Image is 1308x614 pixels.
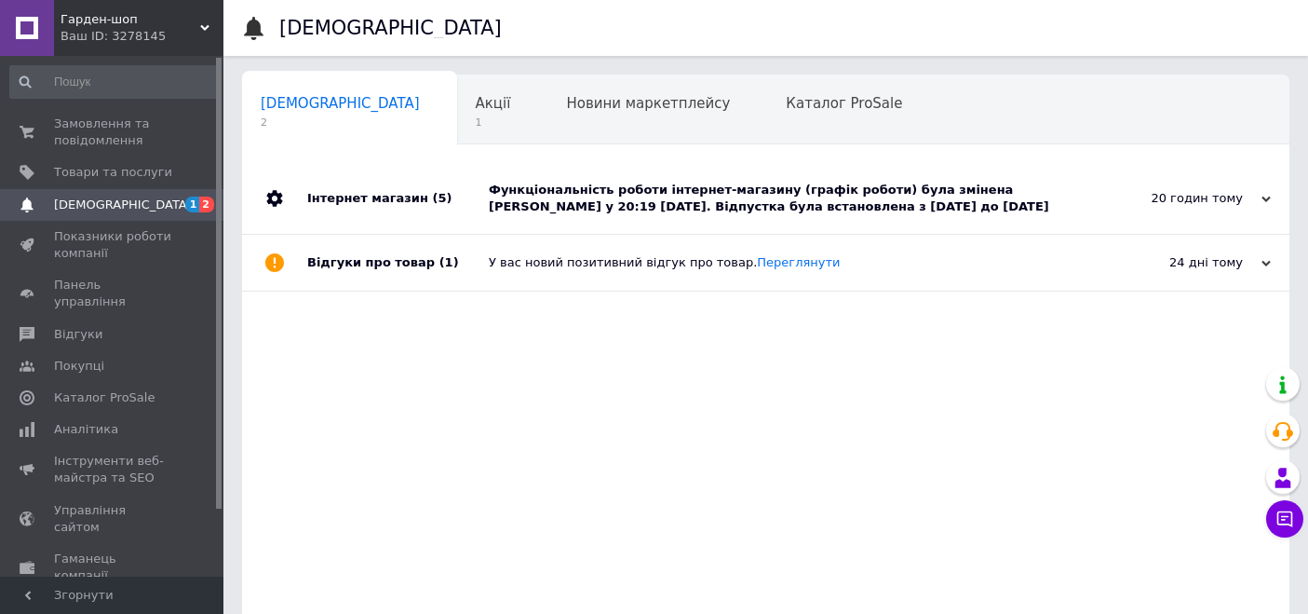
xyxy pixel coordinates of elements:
span: [DEMOGRAPHIC_DATA] [261,95,420,112]
span: 1 [476,116,511,130]
span: (1) [439,255,459,269]
div: У вас новий позитивний відгук про товар. [489,254,1085,271]
span: Показники роботи компанії [54,228,172,262]
span: 2 [199,197,214,212]
span: Панель управління [54,277,172,310]
span: 2 [261,116,420,130]
span: Покупці [54,358,104,375]
span: Каталог ProSale [786,95,902,112]
div: Функціональність роботи інтернет-магазину (графік роботи) була змінена [PERSON_NAME] у 20:19 [DAT... [489,182,1085,215]
span: Інструменти веб-майстра та SEO [54,453,172,486]
span: Новини маркетплейсу [566,95,730,112]
span: 1 [185,197,200,212]
span: [DEMOGRAPHIC_DATA] [54,197,192,213]
span: Відгуки [54,326,102,343]
span: (5) [432,191,452,205]
span: Управління сайтом [54,502,172,536]
div: 24 дні тому [1085,254,1271,271]
a: Переглянути [757,255,840,269]
input: Пошук [9,65,220,99]
span: Гарден-шоп [61,11,200,28]
div: Інтернет магазин [307,163,489,234]
div: Відгуки про товар [307,235,489,291]
button: Чат з покупцем [1266,500,1303,538]
span: Акції [476,95,511,112]
span: Каталог ProSale [54,389,155,406]
h1: [DEMOGRAPHIC_DATA] [279,17,502,39]
div: Ваш ID: 3278145 [61,28,223,45]
span: Товари та послуги [54,164,172,181]
span: Гаманець компанії [54,551,172,584]
div: 20 годин тому [1085,190,1271,207]
span: Аналітика [54,421,118,438]
span: Замовлення та повідомлення [54,116,172,149]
